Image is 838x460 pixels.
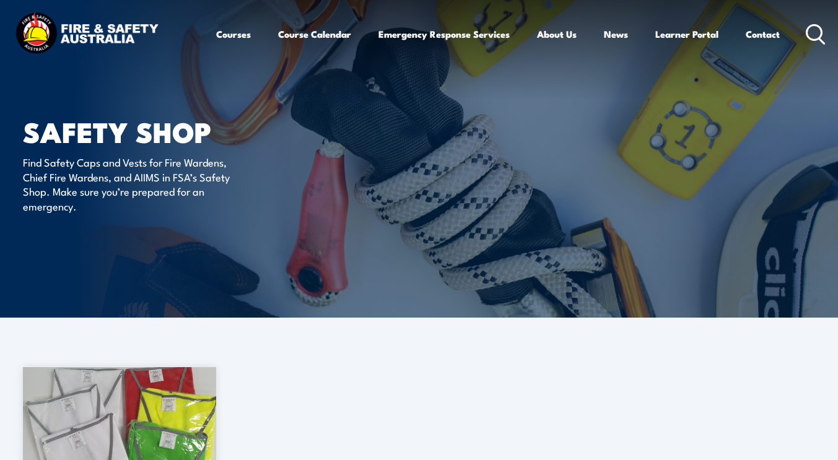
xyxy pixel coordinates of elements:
[604,19,628,49] a: News
[746,19,780,49] a: Contact
[278,19,351,49] a: Course Calendar
[23,155,249,213] p: Find Safety Caps and Vests for Fire Wardens, Chief Fire Wardens, and AIIMS in FSA’s Safety Shop. ...
[216,19,251,49] a: Courses
[378,19,510,49] a: Emergency Response Services
[655,19,718,49] a: Learner Portal
[537,19,577,49] a: About Us
[23,119,329,143] h1: SAFETY SHOP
